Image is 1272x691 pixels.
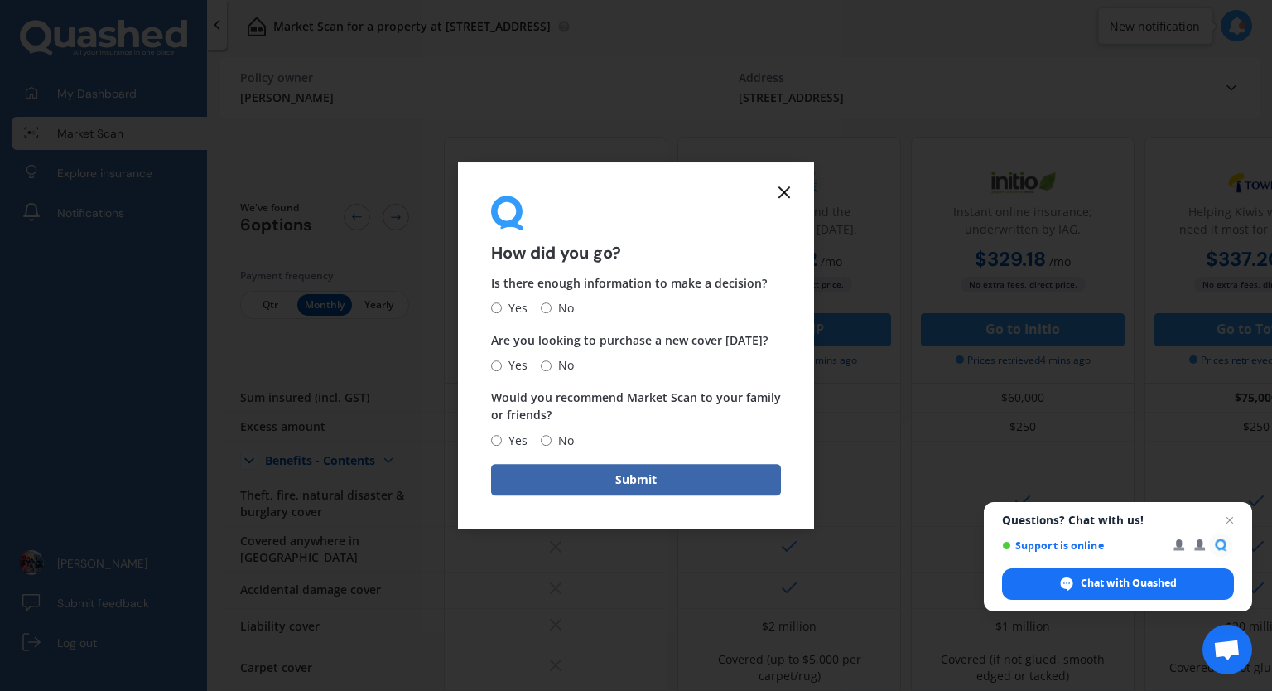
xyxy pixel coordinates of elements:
span: Yes [502,431,528,451]
span: No [552,431,574,451]
input: No [541,303,552,314]
span: No [552,298,574,318]
span: Support is online [1002,539,1162,552]
span: No [552,355,574,375]
span: Questions? Chat with us! [1002,514,1234,527]
span: Would you recommend Market Scan to your family or friends? [491,390,781,423]
span: Yes [502,355,528,375]
span: Is there enough information to make a decision? [491,275,767,291]
input: Yes [491,303,502,314]
input: No [541,360,552,371]
input: Yes [491,360,502,371]
a: Open chat [1202,625,1252,674]
span: Chat with Quashed [1081,576,1177,591]
input: No [541,435,552,446]
span: Yes [502,298,528,318]
span: Chat with Quashed [1002,568,1234,600]
button: Submit [491,464,781,495]
span: Are you looking to purchase a new cover [DATE]? [491,332,768,348]
input: Yes [491,435,502,446]
div: How did you go? [491,196,781,261]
